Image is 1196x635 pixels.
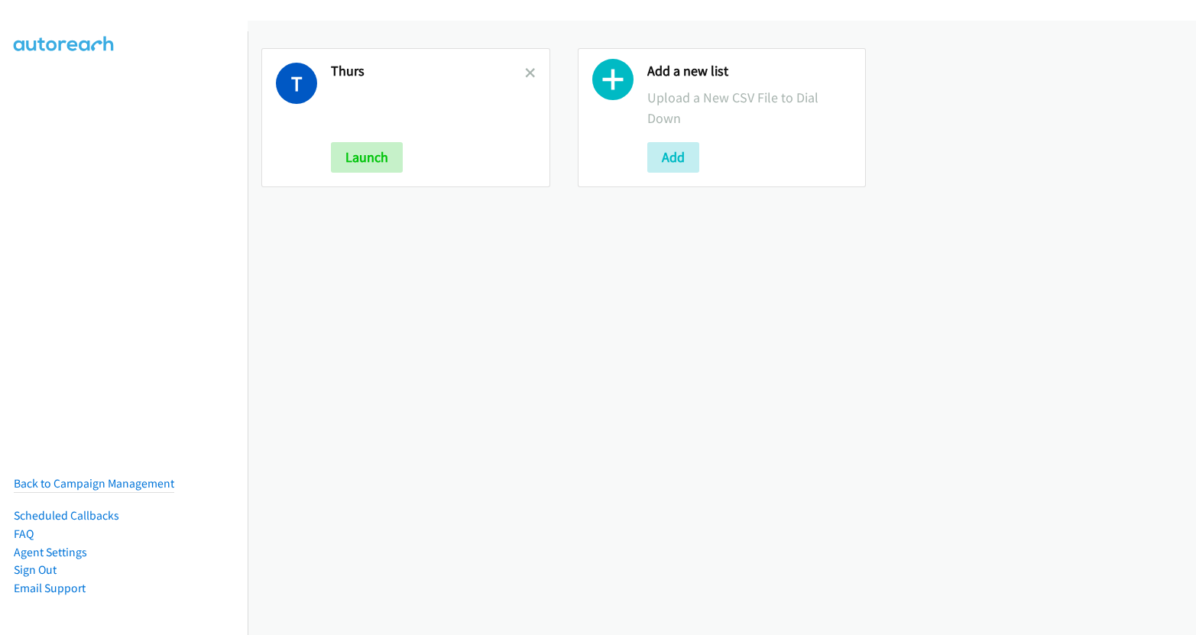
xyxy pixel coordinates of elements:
[14,476,174,491] a: Back to Campaign Management
[14,526,34,541] a: FAQ
[14,508,119,523] a: Scheduled Callbacks
[647,142,699,173] button: Add
[276,63,317,104] h1: T
[331,142,403,173] button: Launch
[14,562,57,577] a: Sign Out
[647,87,852,128] p: Upload a New CSV File to Dial Down
[331,63,525,80] h2: Thurs
[14,545,87,559] a: Agent Settings
[647,63,852,80] h2: Add a new list
[14,581,86,595] a: Email Support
